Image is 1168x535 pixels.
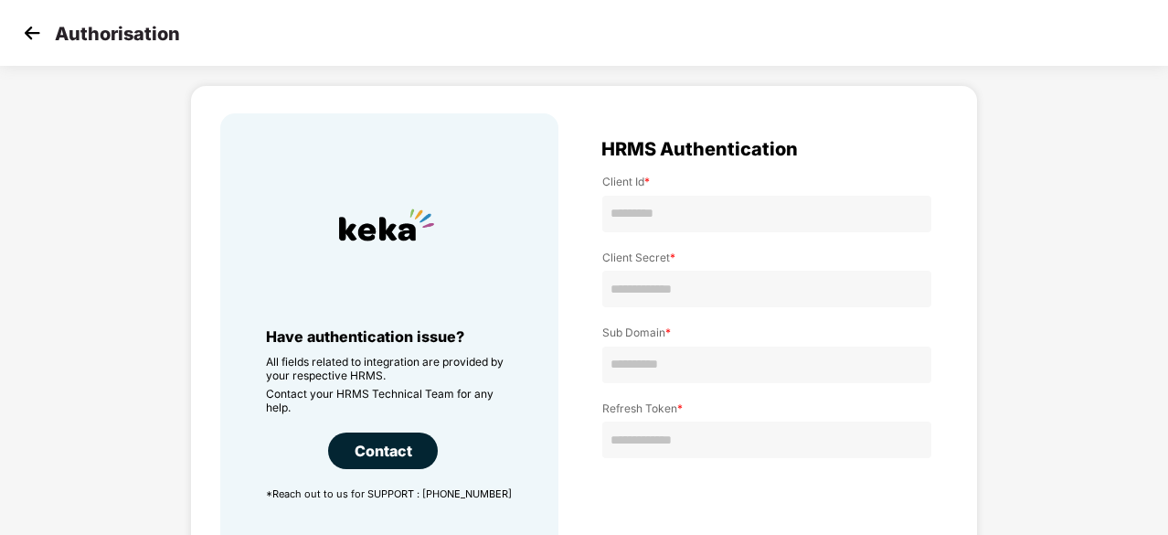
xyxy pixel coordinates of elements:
label: Client Id [602,175,931,188]
span: Have authentication issue? [266,327,464,346]
div: Contact [328,433,438,469]
span: HRMS Authentication [601,142,798,156]
img: HRMS Company Icon [321,159,452,291]
p: *Reach out to us for SUPPORT : [PHONE_NUMBER] [266,487,513,500]
label: Refresh Token [602,401,931,415]
p: All fields related to integration are provided by your respective HRMS. [266,355,513,382]
label: Client Secret [602,251,931,264]
label: Sub Domain [602,326,931,339]
p: Authorisation [55,23,180,45]
img: svg+xml;base64,PHN2ZyB4bWxucz0iaHR0cDovL3d3dy53My5vcmcvMjAwMC9zdmciIHdpZHRoPSIzMCIgaGVpZ2h0PSIzMC... [18,19,46,47]
p: Contact your HRMS Technical Team for any help. [266,387,513,414]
